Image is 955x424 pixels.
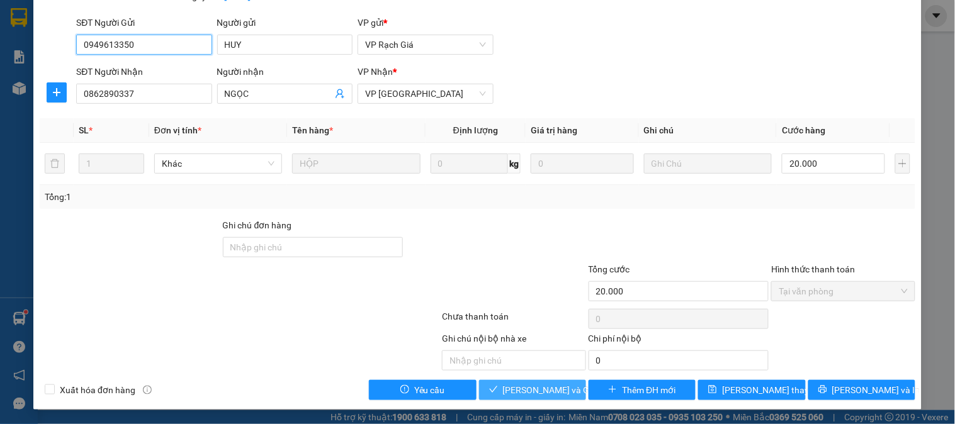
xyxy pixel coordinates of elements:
[120,58,209,86] strong: 260A, [PERSON_NAME]
[5,58,110,99] span: Địa chỉ:
[369,380,476,400] button: exclamation-circleYêu cầu
[292,153,420,174] input: VD: Bàn, Ghế
[708,385,717,395] span: save
[442,350,585,371] input: Nhập ghi chú
[832,383,920,397] span: [PERSON_NAME] và In
[589,380,696,400] button: plusThêm ĐH mới
[76,16,212,30] div: SĐT Người Gửi
[503,383,624,397] span: [PERSON_NAME] và Giao hàng
[143,386,152,394] span: info-circle
[79,125,89,135] span: SL
[47,87,66,98] span: plus
[639,118,777,143] th: Ghi chú
[508,153,521,174] span: kg
[45,190,370,204] div: Tổng: 1
[479,380,586,400] button: check[PERSON_NAME] và Giao hàng
[358,67,393,77] span: VP Nhận
[292,125,333,135] span: Tên hàng
[217,65,353,79] div: Người nhận
[45,153,65,174] button: delete
[453,125,498,135] span: Định lượng
[5,72,110,99] strong: [STREET_ADDRESS] Châu
[589,264,630,274] span: Tổng cước
[698,380,805,400] button: save[PERSON_NAME] thay đổi
[808,380,915,400] button: printer[PERSON_NAME] và In
[120,87,202,115] span: Điện thoại:
[441,310,587,332] div: Chưa thanh toán
[589,332,769,350] div: Chi phí nội bộ
[531,153,634,174] input: 0
[414,383,445,397] span: Yêu cầu
[55,383,140,397] span: Xuất hóa đơn hàng
[722,383,823,397] span: [PERSON_NAME] thay đổi
[400,385,409,395] span: exclamation-circle
[120,58,209,86] span: Địa chỉ:
[622,383,675,397] span: Thêm ĐH mới
[895,153,910,174] button: plus
[489,385,498,395] span: check
[365,35,485,54] span: VP Rạch Giá
[217,16,353,30] div: Người gửi
[223,237,404,257] input: Ghi chú đơn hàng
[47,82,67,103] button: plus
[5,28,118,56] span: VP [GEOGRAPHIC_DATA]
[335,89,345,99] span: user-add
[782,125,825,135] span: Cước hàng
[818,385,827,395] span: printer
[154,125,201,135] span: Đơn vị tính
[442,332,585,350] div: Ghi chú nội bộ nhà xe
[120,42,185,56] span: VP Rạch Giá
[223,220,292,230] label: Ghi chú đơn hàng
[771,264,855,274] label: Hình thức thanh toán
[779,282,907,301] span: Tại văn phòng
[608,385,617,395] span: plus
[358,16,493,30] div: VP gửi
[644,153,772,174] input: Ghi Chú
[365,84,485,103] span: VP Hà Tiên
[531,125,577,135] span: Giá trị hàng
[20,6,195,23] strong: NHÀ XE [PERSON_NAME]
[162,154,274,173] span: Khác
[76,65,212,79] div: SĐT Người Nhận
